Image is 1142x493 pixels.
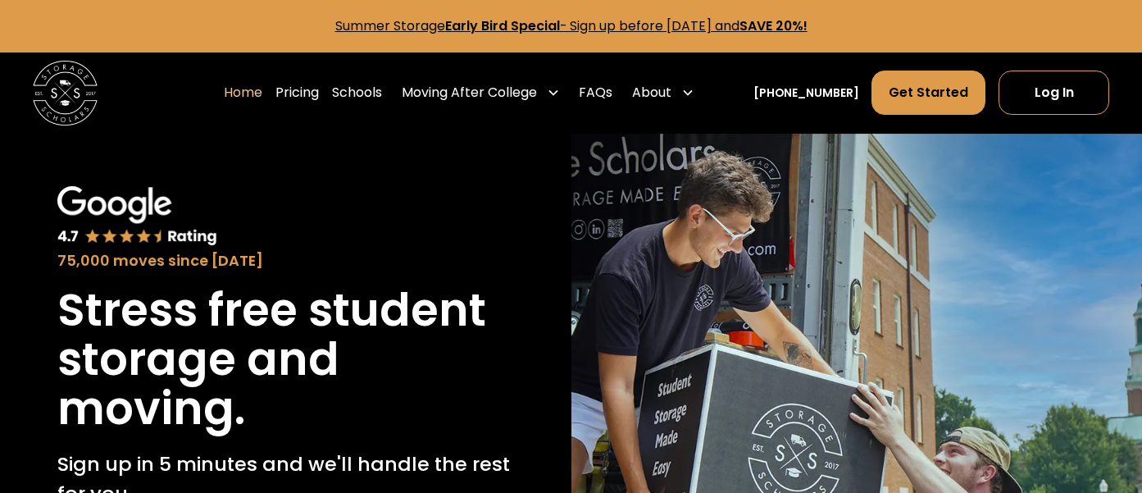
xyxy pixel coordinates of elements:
[335,16,808,35] a: Summer StorageEarly Bird Special- Sign up before [DATE] andSAVE 20%!
[999,71,1109,115] a: Log In
[402,83,537,103] div: Moving After College
[33,61,98,126] a: home
[739,16,808,35] strong: SAVE 20%!
[626,70,701,116] div: About
[224,70,262,116] a: Home
[445,16,560,35] strong: Early Bird Special
[57,250,514,272] div: 75,000 moves since [DATE]
[579,70,612,116] a: FAQs
[395,70,566,116] div: Moving After College
[332,70,382,116] a: Schools
[57,186,217,248] img: Google 4.7 star rating
[275,70,319,116] a: Pricing
[632,83,671,103] div: About
[753,84,859,102] a: [PHONE_NUMBER]
[33,61,98,126] img: Storage Scholars main logo
[57,285,514,433] h1: Stress free student storage and moving.
[871,71,985,115] a: Get Started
